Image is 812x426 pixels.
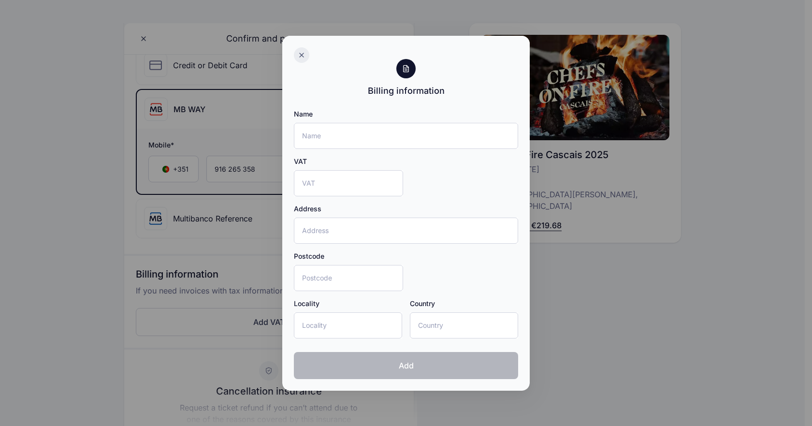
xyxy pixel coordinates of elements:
[294,123,518,149] input: Name
[294,299,319,308] label: Locality
[294,109,313,119] label: Name
[294,204,321,214] label: Address
[294,265,403,291] input: Postcode
[294,251,324,261] label: Postcode
[294,218,518,244] input: Address
[410,312,518,338] input: Country
[368,84,445,98] div: Billing information
[410,299,435,308] label: Country
[294,157,307,166] label: VAT
[399,360,414,371] span: Add
[294,312,402,338] input: Locality
[294,352,518,379] button: Add
[294,170,403,196] input: VAT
